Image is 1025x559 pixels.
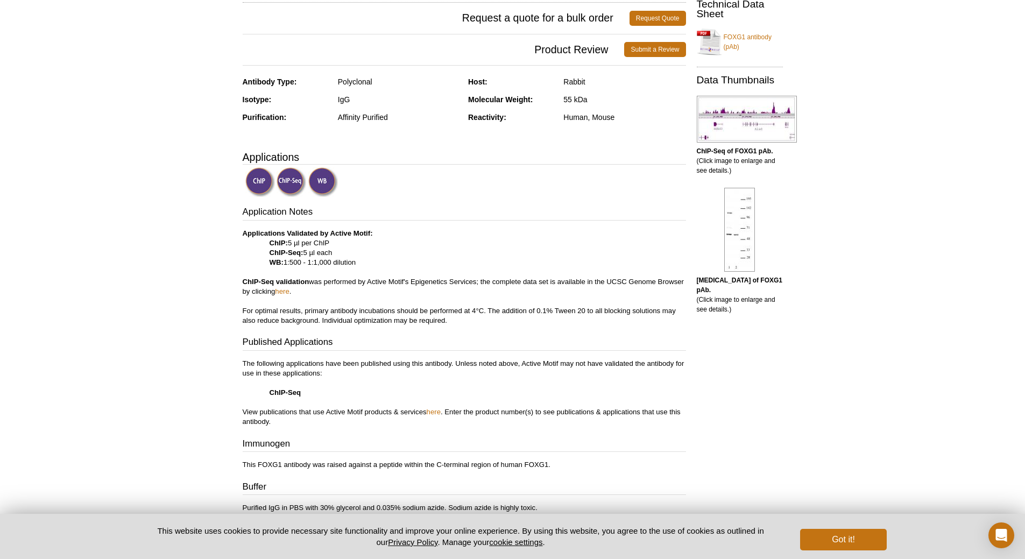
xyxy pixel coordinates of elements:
b: Applications Validated by Active Motif: [243,229,373,237]
p: (Click image to enlarge and see details.) [697,275,783,314]
p: This FOXG1 antibody was raised against a peptide within the C-terminal region of human FOXG1. [243,460,686,470]
h3: Immunogen [243,437,686,452]
a: here [427,408,441,416]
h3: Applications [243,149,686,165]
h3: Application Notes [243,206,686,221]
a: here [275,287,289,295]
img: ChIP-Seq Validated [277,167,306,197]
p: 5 µl per ChIP 5 µl each 1:500 - 1:1,000 dilution was performed by Active Motif's Epigenetics Serv... [243,229,686,326]
span: Request a quote for a bulk order [243,11,630,26]
b: ChIP-Seq of FOXG1 pAb. [697,147,773,155]
img: ChIP Validated [245,167,275,197]
img: Western Blot Validated [308,167,338,197]
strong: Antibody Type: [243,77,297,86]
img: FOXG1 antibody (pAb) tested by ChIP-Seq. [697,96,797,143]
div: IgG [338,95,460,104]
button: Got it! [800,529,886,550]
b: ChIP-Seq validation [243,278,309,286]
a: Submit a Review [624,42,685,57]
strong: Molecular Weight: [468,95,533,104]
strong: ChIP-Seq: [270,249,303,257]
div: Human, Mouse [563,112,685,122]
button: cookie settings [489,537,542,547]
strong: WB: [270,258,284,266]
a: FOXG1 antibody (pAb) [697,26,783,58]
a: Privacy Policy [388,537,437,547]
p: The following applications have been published using this antibody. Unless noted above, Active Mo... [243,359,686,427]
p: This website uses cookies to provide necessary site functionality and improve your online experie... [139,525,783,548]
strong: Isotype: [243,95,272,104]
strong: Host: [468,77,487,86]
p: (Click image to enlarge and see details.) [697,146,783,175]
strong: ChIP-Seq [270,388,301,397]
a: Request Quote [630,11,686,26]
div: Polyclonal [338,77,460,87]
div: Affinity Purified [338,112,460,122]
strong: Reactivity: [468,113,506,122]
img: FOXG1 antibody (pAb) tested by Western blot. [724,188,755,272]
p: Purified IgG in PBS with 30% glycerol and 0.035% sodium azide. Sodium azide is highly toxic. [243,503,686,513]
b: [MEDICAL_DATA] of FOXG1 pAb. [697,277,783,294]
strong: ChIP: [270,239,288,247]
h3: Buffer [243,480,686,496]
span: Product Review [243,42,625,57]
div: Open Intercom Messenger [988,522,1014,548]
h3: Published Applications [243,336,686,351]
h2: Data Thumbnails [697,75,783,85]
div: Rabbit [563,77,685,87]
div: 55 kDa [563,95,685,104]
strong: Purification: [243,113,287,122]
